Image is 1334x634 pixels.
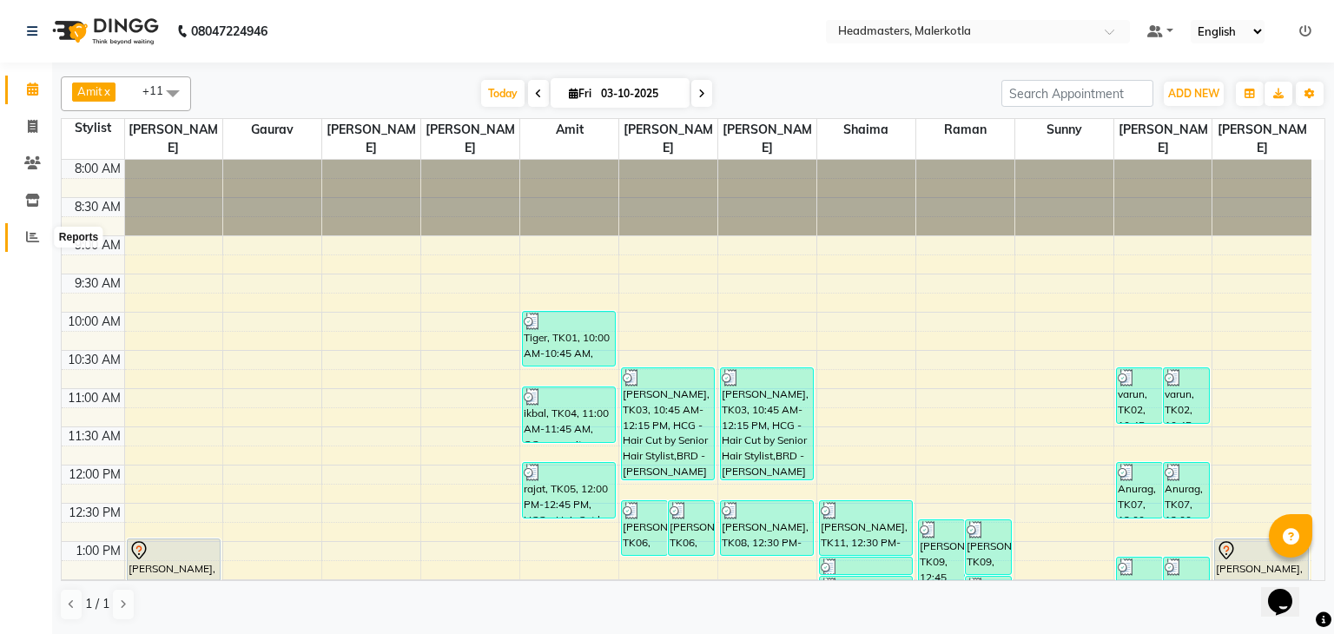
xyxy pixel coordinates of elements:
span: Amit [520,119,618,141]
input: Search Appointment [1001,80,1153,107]
div: 9:30 AM [71,274,124,293]
div: [PERSON_NAME], TK09, 12:45 PM-01:30 PM, DERMA-FCL-COMB - Facial - Glow Facial (Uneven Skin) [966,520,1011,574]
div: Tiger, TK01, 10:00 AM-10:45 AM, BRD - [PERSON_NAME] [523,312,615,366]
div: [PERSON_NAME], TK06, 12:30 PM-01:15 PM, HCG - Hair Cut by Senior Hair Stylist [669,501,714,555]
div: HAMISH, TK13, 01:15 PM-02:00 PM, HCGD - Hair Cut by Creative Director [1164,558,1209,612]
div: 8:30 AM [71,198,124,216]
span: Amit [77,84,102,98]
b: 08047224946 [191,7,267,56]
div: [PERSON_NAME], TK09, 12:45 PM-01:40 PM, WX-FA-RC - Waxing Full Arms - Premium [919,520,964,587]
span: Gaurav [223,119,321,141]
div: Stylist [62,119,124,137]
span: ADD NEW [1168,87,1219,100]
span: [PERSON_NAME] [125,119,223,159]
div: [PERSON_NAME], TK11, 01:15 PM-01:30 PM, O3-MSK-DTAN - D-Tan Pack [820,558,912,574]
div: 11:00 AM [64,389,124,407]
div: 1:00 PM [72,542,124,560]
div: ikbal, TK04, 11:00 AM-11:45 AM, GG-essensity - Essensity Global [523,387,615,442]
span: [PERSON_NAME] [322,119,420,159]
span: Today [481,80,525,107]
div: [PERSON_NAME], TK08, 12:30 PM-01:15 PM, BRD - [PERSON_NAME] [721,501,813,555]
div: 10:30 AM [64,351,124,369]
a: x [102,84,110,98]
span: Raman [916,119,1014,141]
div: Reports [55,227,102,248]
div: [PERSON_NAME], TK10, 01:00 PM-01:45 PM, DERMA-FCL-DRY - Facial - Bright Facial (Dry To Combination) [128,539,220,593]
div: varun, TK02, 10:45 AM-11:30 AM, HCGD - Hair Cut by Creative Director [1164,368,1209,423]
span: Sunny [1015,119,1113,141]
div: [PERSON_NAME], TK03, 10:45 AM-12:15 PM, HCG - Hair Cut by Senior Hair Stylist,BRD - [PERSON_NAME] [622,368,714,479]
div: rajat, TK05, 12:00 PM-12:45 PM, HCG - Hair Cut by Senior Hair Stylist [523,463,615,518]
span: Shaima [817,119,915,141]
div: 10:00 AM [64,313,124,331]
div: [PERSON_NAME], TK12, 01:00 PM-01:45 PM, HR-BTX -L - Hair [MEDICAL_DATA] [1215,539,1308,593]
div: [PERSON_NAME], TK11, 12:30 PM-01:15 PM, INS-FC-W&B - Whitening & Brightening (For Pigmentation, D... [820,501,912,555]
div: Anurag, TK07, 12:00 PM-12:45 PM, HCGD - Hair Cut by Creative Director [1164,463,1209,518]
img: logo [44,7,163,56]
button: ADD NEW [1164,82,1224,106]
div: [PERSON_NAME], TK06, 12:30 PM-01:15 PM, BRD - [PERSON_NAME] [622,501,667,555]
div: [PERSON_NAME], TK03, 10:45 AM-12:15 PM, HCG - Hair Cut by Senior Hair Stylist,BRD - [PERSON_NAME] [721,368,813,479]
div: [PERSON_NAME], TK11, 01:30 PM-01:45 PM, REP-MSK-BIO - Bio Light Luminex Mask [820,577,912,593]
div: 12:00 PM [65,466,124,484]
div: 12:30 PM [65,504,124,522]
span: [PERSON_NAME] [718,119,816,159]
div: [PERSON_NAME], TK09, 01:30 PM-01:45 PM, O3-MSK-DTAN - D-Tan Pack [966,577,1011,593]
span: [PERSON_NAME] [421,119,519,159]
iframe: chat widget [1261,565,1317,617]
div: Anurag, TK07, 12:00 PM-12:45 PM, BRD - [PERSON_NAME] [1117,463,1162,518]
div: HAMISH, TK13, 01:15 PM-02:00 PM, BRD - [PERSON_NAME] [1117,558,1162,612]
div: varun, TK02, 10:45 AM-11:30 AM, BRD - [PERSON_NAME] [1117,368,1162,423]
span: +11 [142,83,176,97]
div: 11:30 AM [64,427,124,446]
span: [PERSON_NAME] [619,119,717,159]
input: 2025-10-03 [596,81,683,107]
span: [PERSON_NAME] [1114,119,1212,159]
span: Fri [565,87,596,100]
span: 1 / 1 [85,595,109,613]
div: 8:00 AM [71,160,124,178]
span: [PERSON_NAME] [1212,119,1311,159]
